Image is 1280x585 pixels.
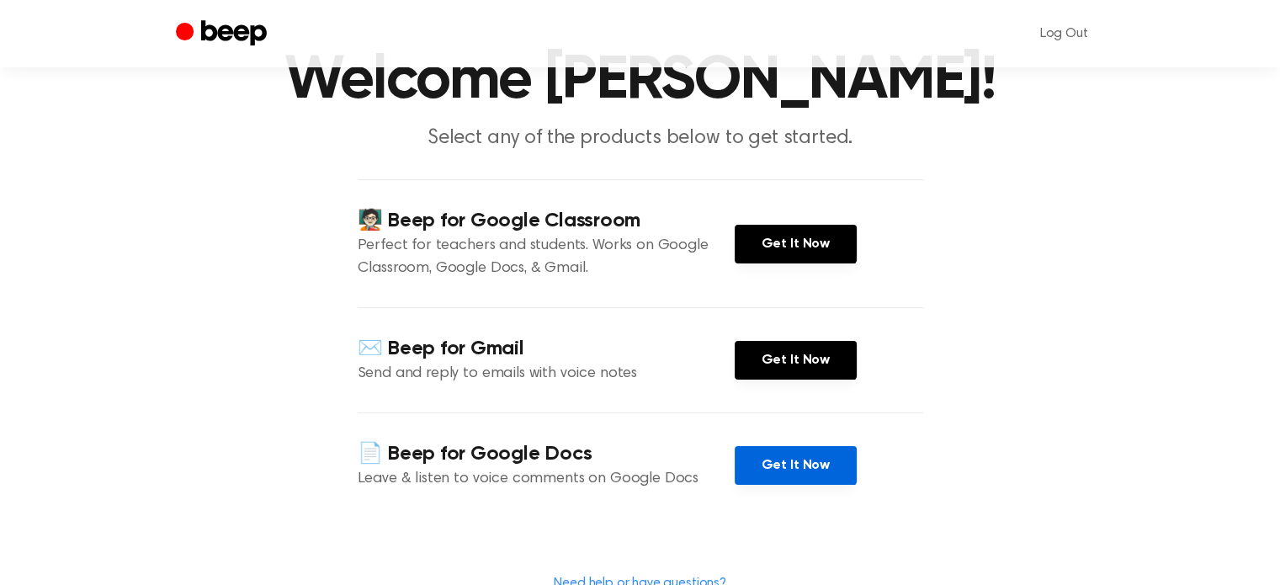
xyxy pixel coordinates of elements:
[735,225,857,263] a: Get It Now
[358,235,735,280] p: Perfect for teachers and students. Works on Google Classroom, Google Docs, & Gmail.
[210,51,1071,111] h1: Welcome [PERSON_NAME]!
[735,341,857,380] a: Get It Now
[358,468,735,491] p: Leave & listen to voice comments on Google Docs
[176,18,271,51] a: Beep
[1023,13,1105,54] a: Log Out
[358,207,735,235] h4: 🧑🏻‍🏫 Beep for Google Classroom
[358,335,735,363] h4: ✉️ Beep for Gmail
[317,125,964,152] p: Select any of the products below to get started.
[358,440,735,468] h4: 📄 Beep for Google Docs
[358,363,735,386] p: Send and reply to emails with voice notes
[735,446,857,485] a: Get It Now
